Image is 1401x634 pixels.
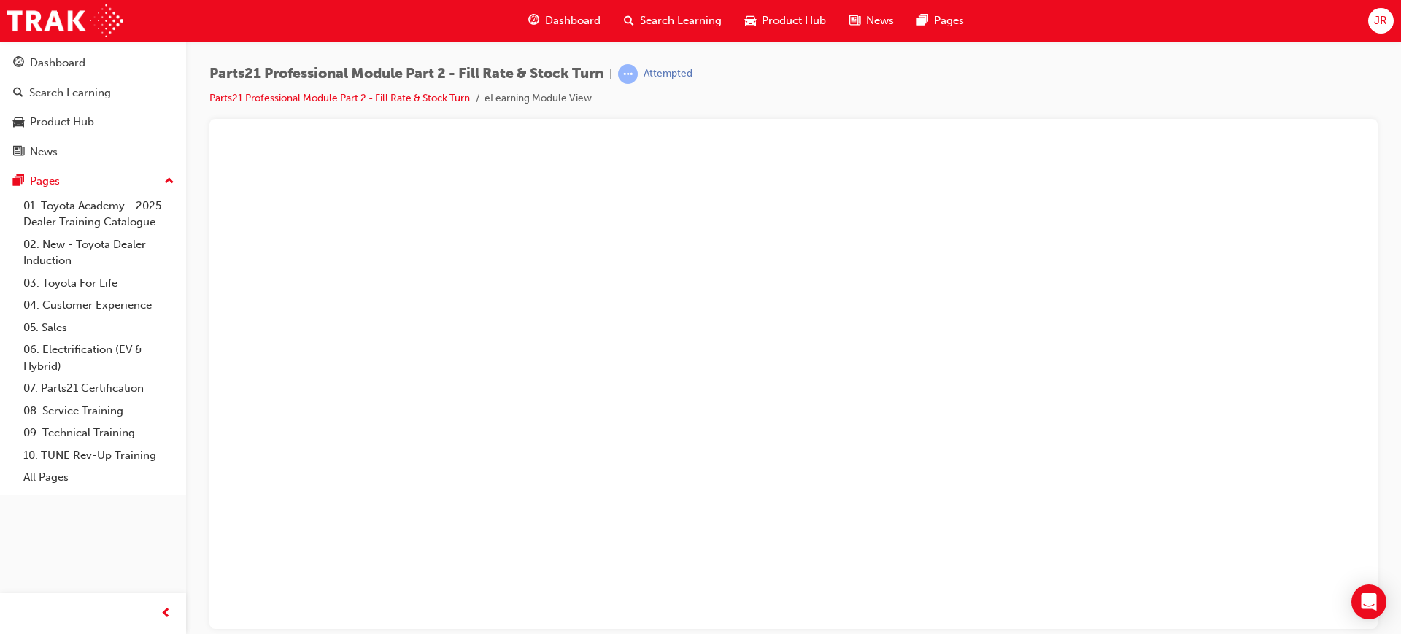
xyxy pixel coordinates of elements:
[609,66,612,82] span: |
[6,50,180,77] a: Dashboard
[18,339,180,377] a: 06. Electrification (EV & Hybrid)
[18,377,180,400] a: 07. Parts21 Certification
[6,47,180,168] button: DashboardSearch LearningProduct HubNews
[917,12,928,30] span: pages-icon
[6,139,180,166] a: News
[7,4,123,37] img: Trak
[18,317,180,339] a: 05. Sales
[644,67,692,81] div: Attempted
[13,116,24,129] span: car-icon
[30,114,94,131] div: Product Hub
[934,12,964,29] span: Pages
[618,64,638,84] span: learningRecordVerb_ATTEMPT-icon
[745,12,756,30] span: car-icon
[18,466,180,489] a: All Pages
[6,168,180,195] button: Pages
[30,173,60,190] div: Pages
[6,80,180,107] a: Search Learning
[906,6,976,36] a: pages-iconPages
[624,12,634,30] span: search-icon
[612,6,733,36] a: search-iconSearch Learning
[18,233,180,272] a: 02. New - Toyota Dealer Induction
[164,172,174,191] span: up-icon
[517,6,612,36] a: guage-iconDashboard
[18,294,180,317] a: 04. Customer Experience
[528,12,539,30] span: guage-icon
[1351,584,1386,619] div: Open Intercom Messenger
[209,66,603,82] span: Parts21 Professional Module Part 2 - Fill Rate & Stock Turn
[30,55,85,71] div: Dashboard
[18,195,180,233] a: 01. Toyota Academy - 2025 Dealer Training Catalogue
[18,422,180,444] a: 09. Technical Training
[18,272,180,295] a: 03. Toyota For Life
[18,400,180,422] a: 08. Service Training
[13,87,23,100] span: search-icon
[29,85,111,101] div: Search Learning
[733,6,838,36] a: car-iconProduct Hub
[13,146,24,159] span: news-icon
[13,175,24,188] span: pages-icon
[838,6,906,36] a: news-iconNews
[485,90,592,107] li: eLearning Module View
[866,12,894,29] span: News
[849,12,860,30] span: news-icon
[161,605,171,623] span: prev-icon
[640,12,722,29] span: Search Learning
[30,144,58,161] div: News
[6,109,180,136] a: Product Hub
[18,444,180,467] a: 10. TUNE Rev-Up Training
[1374,12,1387,29] span: JR
[762,12,826,29] span: Product Hub
[545,12,601,29] span: Dashboard
[1368,8,1394,34] button: JR
[209,92,470,104] a: Parts21 Professional Module Part 2 - Fill Rate & Stock Turn
[13,57,24,70] span: guage-icon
